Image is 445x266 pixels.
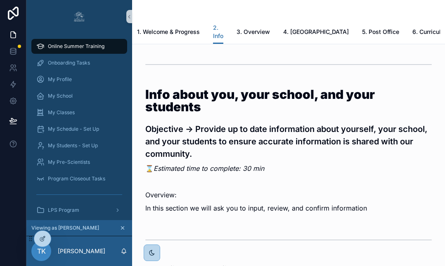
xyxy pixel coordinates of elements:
p: In this section we will ask you to input, review, and confirm information [145,203,432,213]
span: Viewing as [PERSON_NAME] [31,225,99,231]
a: 5. Post Office [362,24,399,41]
a: Program Closeout Tasks [31,171,127,186]
span: Onboarding Tasks [48,60,90,66]
span: My Classes [48,109,75,116]
span: LPS Program [48,207,79,213]
span: My School [48,93,73,99]
h3: Objective -> Provide up to date information about yourself, your school, and your students to ens... [145,123,432,160]
a: My School [31,89,127,103]
span: TK [37,246,46,256]
span: 1. Welcome & Progress [137,28,200,36]
span: 4. [GEOGRAPHIC_DATA] [283,28,349,36]
a: Onboarding Tasks [31,55,127,70]
p: Overview: [145,190,432,200]
a: 3. Overview [237,24,270,41]
a: My Profile [31,72,127,87]
h1: Info about you, your school, and your students [145,88,432,113]
a: My Schedule - Set Up [31,122,127,137]
em: Estimated time to complete: 30 min [154,164,264,173]
span: Online Summer Training [48,43,104,50]
p: ⌛ [145,163,432,173]
p: [PERSON_NAME] [58,247,105,255]
span: My Profile [48,76,72,83]
span: My Students - Set Up [48,142,98,149]
a: 2. Info [213,20,223,44]
span: Program Closeout Tasks [48,175,105,182]
span: My Schedule - Set Up [48,126,99,132]
span: 2. Info [213,24,223,40]
span: 5. Post Office [362,28,399,36]
a: LPS Program [31,203,127,218]
a: My Pre-Scientists [31,155,127,170]
a: My Students - Set Up [31,138,127,153]
div: scrollable content [26,33,132,220]
span: My Pre-Scientists [48,159,90,165]
span: 3. Overview [237,28,270,36]
a: 4. [GEOGRAPHIC_DATA] [283,24,349,41]
img: App logo [73,10,86,23]
a: 1. Welcome & Progress [137,24,200,41]
a: Online Summer Training [31,39,127,54]
a: My Classes [31,105,127,120]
